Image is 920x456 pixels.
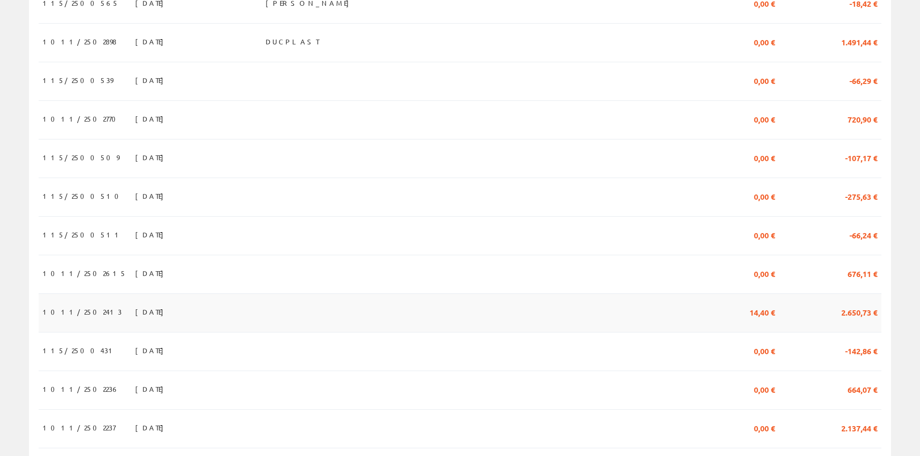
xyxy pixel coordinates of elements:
span: 0,00 € [754,381,775,397]
span: 115/2500431 [42,342,116,359]
span: 1011/2502898 [42,33,116,50]
span: 0,00 € [754,149,775,166]
span: 14,40 € [750,304,775,320]
span: 0,00 € [754,342,775,359]
span: 1.491,44 € [841,33,878,50]
span: 115/2500509 [42,149,119,166]
span: 676,11 € [848,265,878,281]
span: DUCPLAST [266,33,319,50]
span: 2.650,73 € [841,304,878,320]
span: [DATE] [135,226,169,243]
span: -107,17 € [845,149,878,166]
span: 664,07 € [848,381,878,397]
span: [DATE] [135,342,169,359]
span: 720,90 € [848,111,878,127]
span: [DATE] [135,265,169,281]
span: 0,00 € [754,33,775,50]
span: [DATE] [135,149,169,166]
span: 0,00 € [754,419,775,436]
span: -66,24 € [849,226,878,243]
span: 1011/2502615 [42,265,127,281]
span: 0,00 € [754,111,775,127]
span: 0,00 € [754,72,775,88]
span: 0,00 € [754,226,775,243]
span: -275,63 € [845,188,878,204]
span: 0,00 € [754,265,775,281]
span: [DATE] [135,304,169,320]
span: 115/2500539 [42,72,113,88]
span: 115/2500511 [42,226,123,243]
span: -66,29 € [849,72,878,88]
span: 1011/2502770 [42,111,122,127]
span: 115/2500510 [42,188,125,204]
span: 0,00 € [754,188,775,204]
span: [DATE] [135,72,169,88]
span: -142,86 € [845,342,878,359]
span: [DATE] [135,33,169,50]
span: [DATE] [135,419,169,436]
span: [DATE] [135,381,169,397]
span: 1011/2502413 [42,304,122,320]
span: 1011/2502236 [42,381,119,397]
span: 2.137,44 € [841,419,878,436]
span: 1011/2502237 [42,419,115,436]
span: [DATE] [135,111,169,127]
span: [DATE] [135,188,169,204]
